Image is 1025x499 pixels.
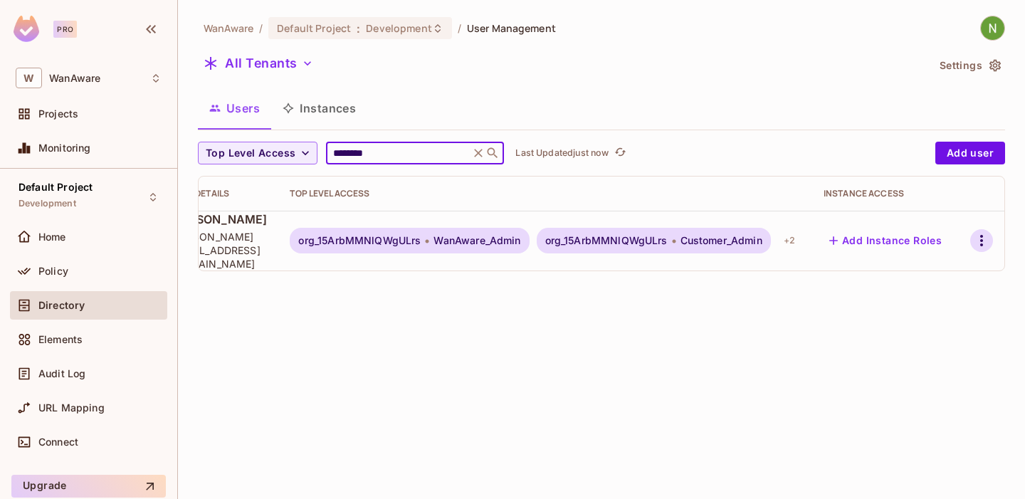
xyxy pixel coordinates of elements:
[614,146,626,160] span: refresh
[611,145,629,162] button: refresh
[38,368,85,379] span: Audit Log
[824,188,947,199] div: Instance Access
[981,16,1004,40] img: Navanath Jadhav
[366,21,431,35] span: Development
[38,231,66,243] span: Home
[38,266,68,277] span: Policy
[458,21,461,35] li: /
[49,73,100,84] span: Workspace: WanAware
[171,230,268,270] span: [PERSON_NAME][EMAIL_ADDRESS][DOMAIN_NAME]
[38,300,85,311] span: Directory
[467,21,556,35] span: User Management
[206,145,295,162] span: Top Level Access
[171,211,268,227] span: [PERSON_NAME]
[680,235,762,246] span: Customer_Admin
[38,402,105,414] span: URL Mapping
[259,21,263,35] li: /
[38,334,83,345] span: Elements
[19,198,76,209] span: Development
[198,90,271,126] button: Users
[11,475,166,498] button: Upgrade
[19,182,93,193] span: Default Project
[935,142,1005,164] button: Add user
[515,147,609,159] p: Last Updated just now
[271,90,367,126] button: Instances
[204,21,253,35] span: the active workspace
[198,52,319,75] button: All Tenants
[545,235,668,246] span: org_15ArbMMNlQWgULrs
[38,142,91,154] span: Monitoring
[356,23,361,34] span: :
[778,229,801,252] div: + 2
[38,436,78,448] span: Connect
[53,21,77,38] div: Pro
[290,188,801,199] div: Top Level Access
[14,16,39,42] img: SReyMgAAAABJRU5ErkJggg==
[934,54,1005,77] button: Settings
[433,235,520,246] span: WanAware_Admin
[277,21,351,35] span: Default Project
[16,68,42,88] span: W
[609,145,629,162] span: Click to refresh data
[171,188,268,199] div: User Details
[298,235,421,246] span: org_15ArbMMNlQWgULrs
[198,142,317,164] button: Top Level Access
[824,229,947,252] button: Add Instance Roles
[38,108,78,120] span: Projects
